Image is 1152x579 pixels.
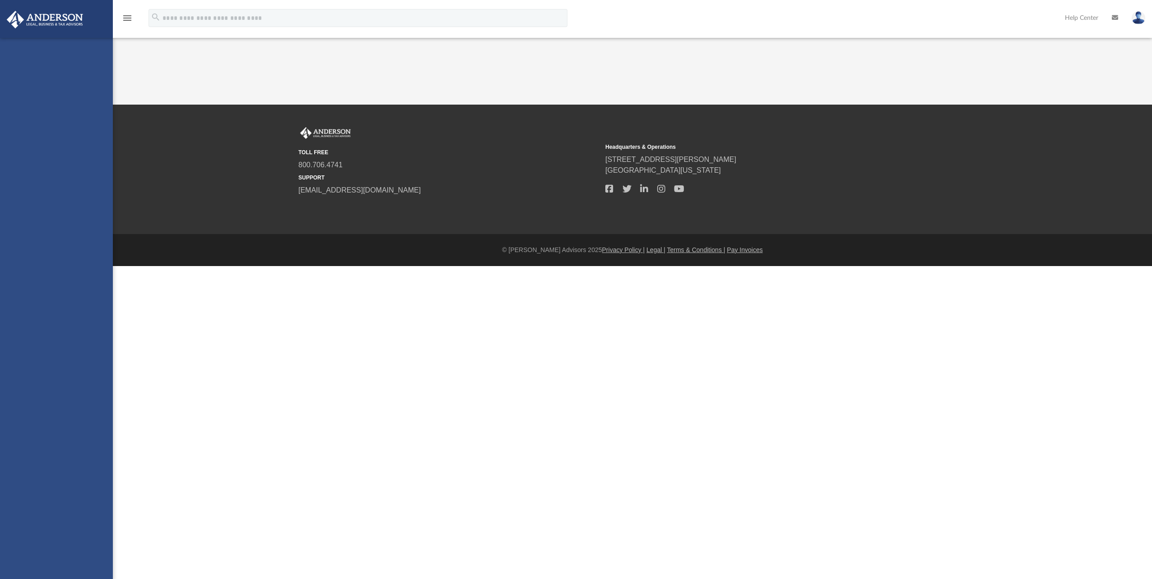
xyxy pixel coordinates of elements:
[605,156,736,163] a: [STREET_ADDRESS][PERSON_NAME]
[605,166,721,174] a: [GEOGRAPHIC_DATA][US_STATE]
[646,246,665,253] a: Legal |
[298,174,599,182] small: SUPPORT
[122,17,133,23] a: menu
[298,148,599,156] small: TOLL FREE
[602,246,645,253] a: Privacy Policy |
[4,11,86,28] img: Anderson Advisors Platinum Portal
[151,12,161,22] i: search
[113,245,1152,255] div: © [PERSON_NAME] Advisors 2025
[1132,11,1145,24] img: User Pic
[605,143,906,151] small: Headquarters & Operations
[122,13,133,23] i: menu
[667,246,725,253] a: Terms & Conditions |
[298,127,353,139] img: Anderson Advisors Platinum Portal
[298,186,421,194] a: [EMAIL_ADDRESS][DOMAIN_NAME]
[298,161,343,169] a: 800.706.4741
[727,246,762,253] a: Pay Invoices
